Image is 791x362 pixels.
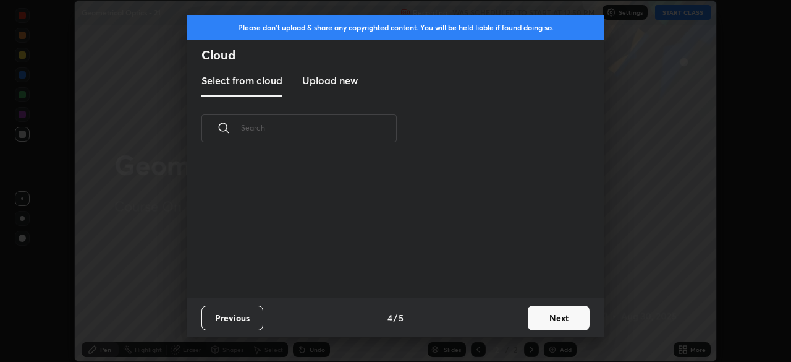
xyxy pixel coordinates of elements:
h3: Upload new [302,73,358,88]
button: Next [528,306,590,330]
button: Previous [201,306,263,330]
h4: 4 [387,311,392,324]
h2: Cloud [201,47,604,63]
div: Please don't upload & share any copyrighted content. You will be held liable if found doing so. [187,15,604,40]
div: grid [187,157,590,298]
input: Search [241,101,397,154]
h4: 5 [399,311,404,324]
h3: Select from cloud [201,73,282,88]
h4: / [394,311,397,324]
